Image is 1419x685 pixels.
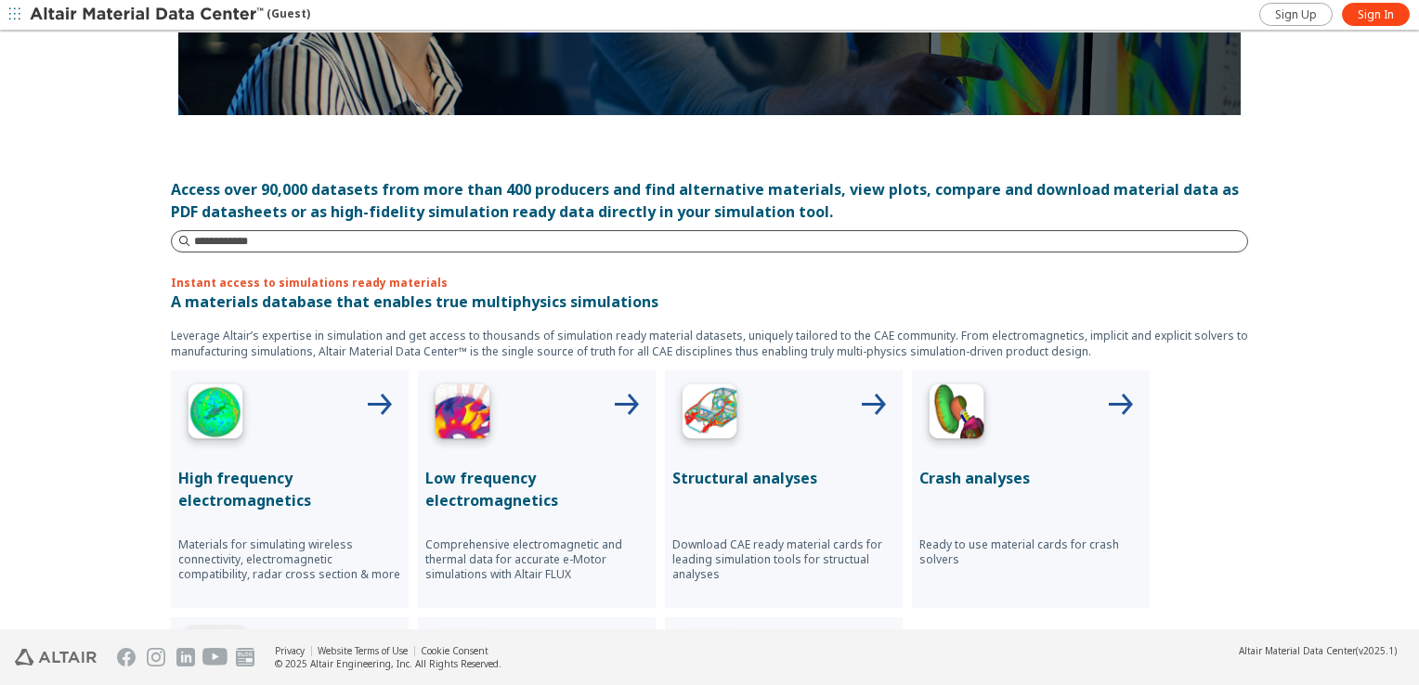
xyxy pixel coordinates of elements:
[275,657,501,670] div: © 2025 Altair Engineering, Inc. All Rights Reserved.
[30,6,267,24] img: Altair Material Data Center
[672,378,747,452] img: Structural Analyses Icon
[912,370,1150,608] button: Crash Analyses IconCrash analysesReady to use material cards for crash solvers
[178,378,253,452] img: High Frequency Icon
[418,370,656,608] button: Low Frequency IconLow frequency electromagneticsComprehensive electromagnetic and thermal data fo...
[1342,3,1410,26] a: Sign In
[15,649,97,666] img: Altair Engineering
[171,275,1248,291] p: Instant access to simulations ready materials
[171,370,409,608] button: High Frequency IconHigh frequency electromagneticsMaterials for simulating wireless connectivity,...
[665,370,903,608] button: Structural Analyses IconStructural analysesDownload CAE ready material cards for leading simulati...
[1275,7,1317,22] span: Sign Up
[1239,644,1356,657] span: Altair Material Data Center
[919,467,1142,489] p: Crash analyses
[672,467,895,489] p: Structural analyses
[1259,3,1333,26] a: Sign Up
[1239,644,1397,657] div: (v2025.1)
[178,467,401,511] p: High frequency electromagnetics
[30,6,310,24] div: (Guest)
[425,467,648,511] p: Low frequency electromagnetics
[425,537,648,582] p: Comprehensive electromagnetic and thermal data for accurate e-Motor simulations with Altair FLUX
[421,644,488,657] a: Cookie Consent
[1358,7,1394,22] span: Sign In
[275,644,305,657] a: Privacy
[318,644,408,657] a: Website Terms of Use
[178,537,401,582] p: Materials for simulating wireless connectivity, electromagnetic compatibility, radar cross sectio...
[171,328,1248,359] p: Leverage Altair’s expertise in simulation and get access to thousands of simulation ready materia...
[171,178,1248,223] div: Access over 90,000 datasets from more than 400 producers and find alternative materials, view plo...
[919,378,994,452] img: Crash Analyses Icon
[672,537,895,582] p: Download CAE ready material cards for leading simulation tools for structual analyses
[171,291,1248,313] p: A materials database that enables true multiphysics simulations
[425,378,500,452] img: Low Frequency Icon
[919,537,1142,567] p: Ready to use material cards for crash solvers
